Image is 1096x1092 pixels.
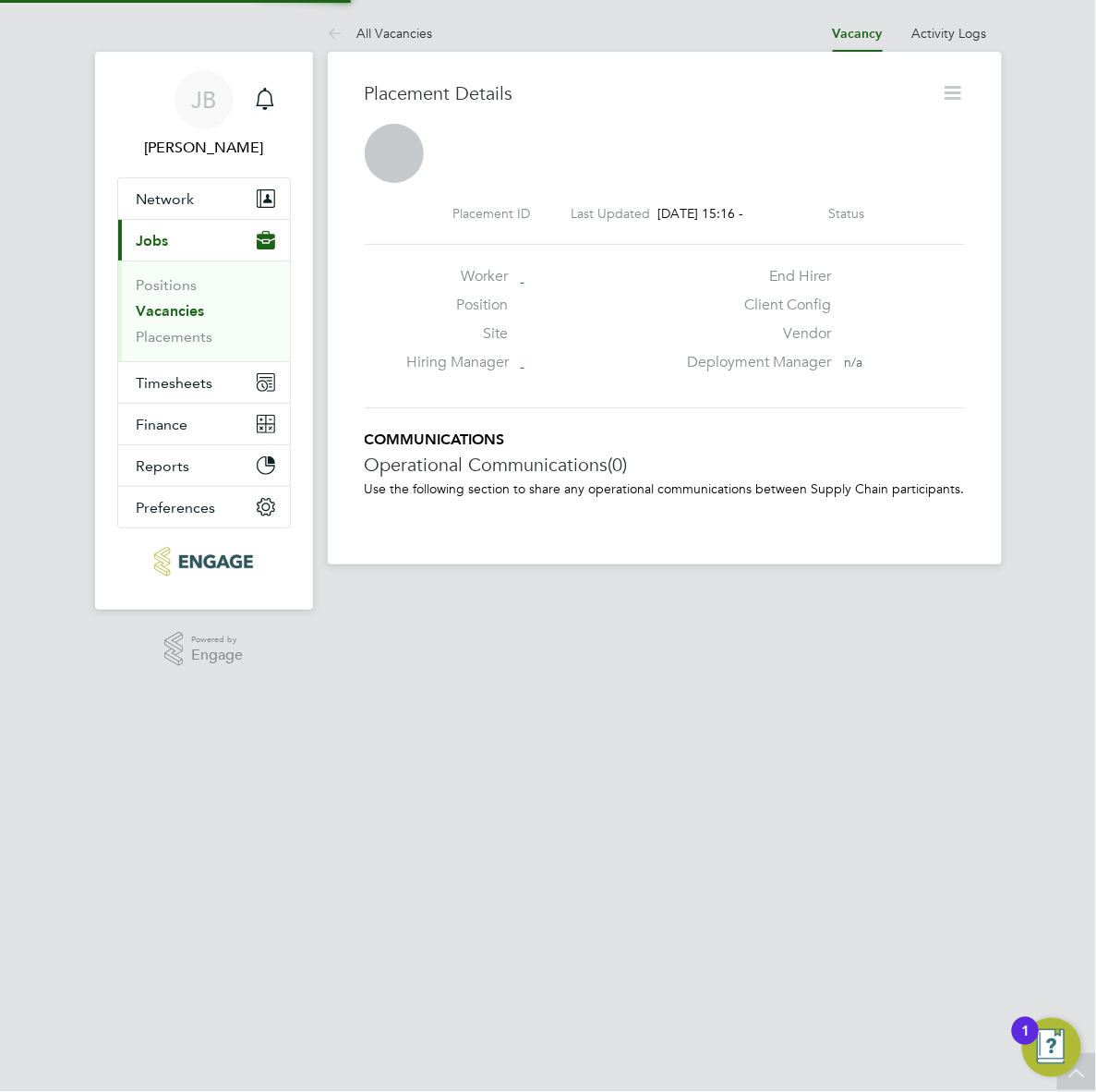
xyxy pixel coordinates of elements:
button: Network [118,178,290,219]
a: Placements [137,328,213,346]
label: Placement ID [453,205,531,222]
label: Last Updated [572,205,651,222]
a: Powered byEngage [164,632,243,667]
span: Jobs [137,232,169,249]
nav: Main navigation [95,52,313,610]
span: [DATE] 15:16 - [658,205,744,222]
label: End Hirer [677,267,832,286]
div: 1 [1021,1031,1030,1055]
button: Timesheets [118,362,290,403]
img: protocol-logo-retina.png [154,547,253,576]
div: Jobs [118,261,290,361]
a: Vacancies [137,302,205,320]
label: Deployment Manager [677,353,832,372]
span: Preferences [137,499,216,516]
button: Reports [118,445,290,486]
span: n/a [845,354,863,370]
button: Preferences [118,487,290,528]
span: Powered by [191,632,243,648]
span: Finance [137,416,188,433]
a: Activity Logs [912,25,987,42]
a: Vacancy [833,26,883,42]
h3: Operational Communications [365,453,965,477]
a: All Vacancies [328,25,433,42]
span: (0) [608,453,628,477]
span: Reports [137,457,190,475]
label: Position [406,296,508,315]
label: Status [829,205,865,222]
label: Hiring Manager [406,353,508,372]
button: Finance [118,404,290,444]
a: Go to home page [117,547,291,576]
span: JB [191,88,216,112]
p: Use the following section to share any operational communications between Supply Chain participants. [365,480,965,497]
span: Network [137,190,195,208]
button: Open Resource Center, 1 new notification [1022,1018,1081,1077]
label: Client Config [677,296,832,315]
a: Positions [137,276,198,294]
label: Worker [406,267,508,286]
span: Josh Boulding [117,137,291,159]
a: JB[PERSON_NAME] [117,70,291,159]
button: Jobs [118,220,290,261]
h5: COMMUNICATIONS [365,431,965,450]
span: Timesheets [137,374,213,392]
span: Engage [191,648,243,663]
label: Vendor [677,324,832,344]
h3: Placement Details [365,81,928,105]
label: Site [406,324,508,344]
